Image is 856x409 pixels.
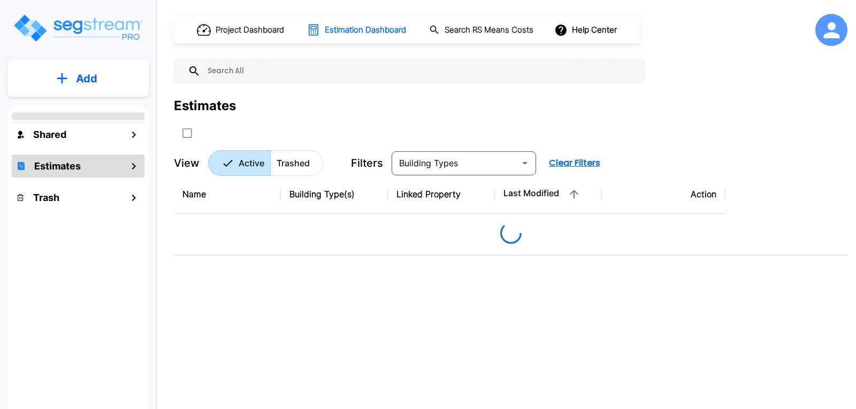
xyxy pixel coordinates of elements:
[208,150,323,176] div: Platform
[495,175,602,214] th: Last Modified
[177,122,198,144] button: SelectAll
[174,96,236,115] div: Estimates
[388,175,495,214] th: Linked Property
[303,19,412,41] button: Estimation Dashboard
[602,175,725,214] th: Action
[445,24,533,36] h1: Search RS Means Costs
[270,150,323,176] button: Trashed
[281,175,388,214] th: Building Type(s)
[193,18,290,42] button: Project Dashboard
[395,156,515,171] input: Building Types
[201,59,640,83] input: Search All
[208,150,271,176] button: Active
[12,13,143,43] img: Logo
[7,63,149,94] button: Add
[34,159,81,173] h1: Estimates
[33,127,66,142] h1: Shared
[216,24,284,36] h1: Project Dashboard
[325,24,406,36] h1: Estimation Dashboard
[425,20,539,41] button: Search RS Means Costs
[552,20,621,40] button: Help Center
[76,71,97,87] p: Add
[517,156,532,171] button: Open
[174,155,200,171] p: View
[33,190,59,205] h1: Trash
[182,188,272,200] div: Name
[351,155,383,171] p: Filters
[545,152,605,174] button: Clear Filters
[239,157,264,169] p: Active
[277,157,310,169] p: Trashed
